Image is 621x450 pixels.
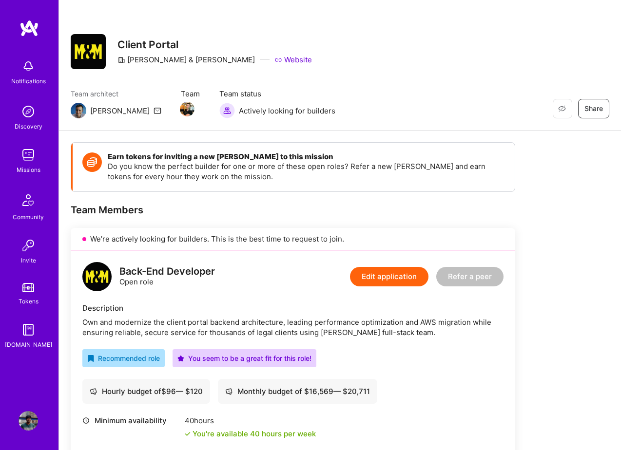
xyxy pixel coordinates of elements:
div: Description [82,303,504,313]
div: Team Members [71,204,515,216]
div: Invite [21,255,36,265]
p: Do you know the perfect builder for one or more of these open roles? Refer a new [PERSON_NAME] an... [108,161,505,182]
img: User Avatar [19,411,38,431]
i: icon Cash [225,388,233,395]
div: Discovery [15,121,42,131]
span: Team [181,89,200,99]
div: Notifications [11,76,46,86]
img: logo [82,262,112,291]
i: icon Cash [90,388,97,395]
span: Team architect [71,89,161,99]
div: Community [13,212,44,222]
div: Minimum availability [82,415,180,426]
img: discovery [19,102,38,121]
img: Team Architect [71,103,86,118]
div: Tokens [19,296,39,306]
div: Open role [119,266,215,287]
div: You seem to be a great fit for this role! [177,353,311,363]
i: icon EyeClosed [558,105,566,112]
img: teamwork [19,145,38,165]
div: Monthly budget of $ 16,569 — $ 20,711 [225,386,370,396]
img: Company Logo [71,34,106,69]
button: Edit application [350,267,428,286]
div: You're available 40 hours per week [185,429,316,439]
div: Recommended role [87,353,160,363]
img: Actively looking for builders [219,103,235,118]
div: Back-End Developer [119,266,215,277]
span: Share [584,104,603,113]
span: Team status [219,89,335,99]
div: Hourly budget of $ 96 — $ 120 [90,386,203,396]
img: Community [17,188,40,212]
div: [DOMAIN_NAME] [5,339,52,350]
i: icon Clock [82,417,90,424]
img: Invite [19,236,38,255]
img: guide book [19,320,38,339]
h4: Earn tokens for inviting a new [PERSON_NAME] to this mission [108,152,505,161]
div: [PERSON_NAME] & [PERSON_NAME] [117,55,255,65]
a: Team Member Avatar [181,101,194,117]
i: icon Mail [154,107,161,114]
span: Actively looking for builders [239,106,335,116]
i: icon CompanyGray [117,56,125,64]
div: 40 hours [185,415,316,426]
i: icon Check [185,431,191,437]
a: Website [274,55,312,65]
img: bell [19,56,38,76]
button: Share [578,99,609,118]
button: Refer a peer [436,267,504,286]
div: [PERSON_NAME] [90,106,150,116]
h3: Client Portal [117,38,312,51]
div: Own and modernize the client portal backend architecture, leading performance optimization and AW... [82,317,504,337]
a: User Avatar [16,411,40,431]
div: Missions [17,165,40,175]
img: Token icon [82,152,102,172]
div: We’re actively looking for builders. This is the best time to request to join. [71,228,515,250]
i: icon PurpleStar [177,355,184,362]
img: logo [19,19,39,37]
img: tokens [22,283,34,292]
img: Team Member Avatar [180,102,194,116]
i: icon RecommendedBadge [87,355,94,362]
